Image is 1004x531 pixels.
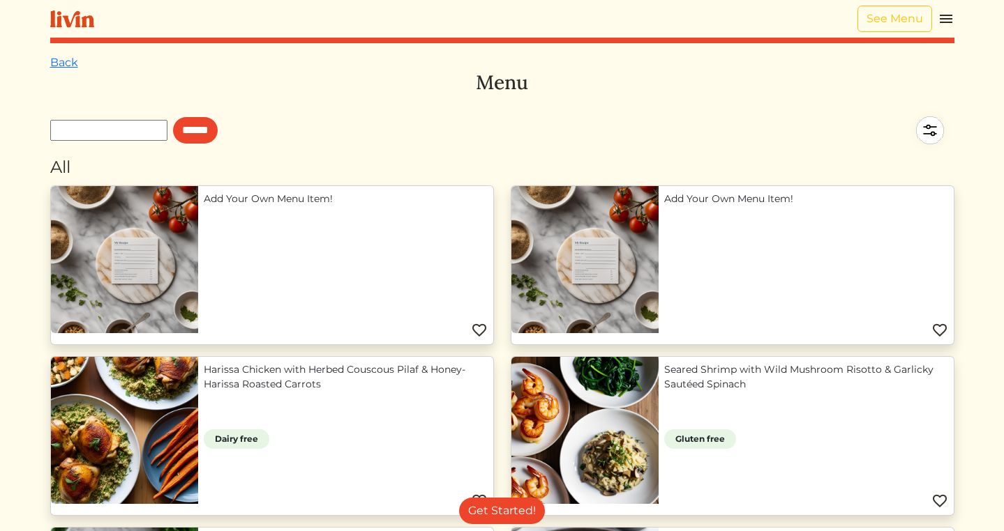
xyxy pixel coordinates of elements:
a: Add Your Own Menu Item! [204,192,488,206]
a: Add Your Own Menu Item! [664,192,948,206]
img: filter-5a7d962c2457a2d01fc3f3b070ac7679cf81506dd4bc827d76cf1eb68fb85cd7.svg [906,106,954,155]
a: See Menu [857,6,932,32]
h3: Menu [50,71,954,95]
img: Favorite menu item [471,493,488,509]
a: Get Started! [459,498,545,524]
img: livin-logo-a0d97d1a881af30f6274990eb6222085a2533c92bbd1e4f22c21b4f0d0e3210c.svg [50,10,94,28]
a: Back [50,56,78,69]
a: Seared Shrimp with Wild Mushroom Risotto & Garlicky Sautéed Spinach [664,362,948,392]
img: menu_hamburger-cb6d353cf0ecd9f46ceae1c99ecbeb4a00e71ca567a856bd81f57e9d8c17bb26.svg [938,10,954,27]
img: Favorite menu item [931,493,948,509]
a: Harissa Chicken with Herbed Couscous Pilaf & Honey-Harissa Roasted Carrots [204,362,488,392]
img: Favorite menu item [931,322,948,339]
img: Favorite menu item [471,322,488,339]
div: All [50,155,954,180]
